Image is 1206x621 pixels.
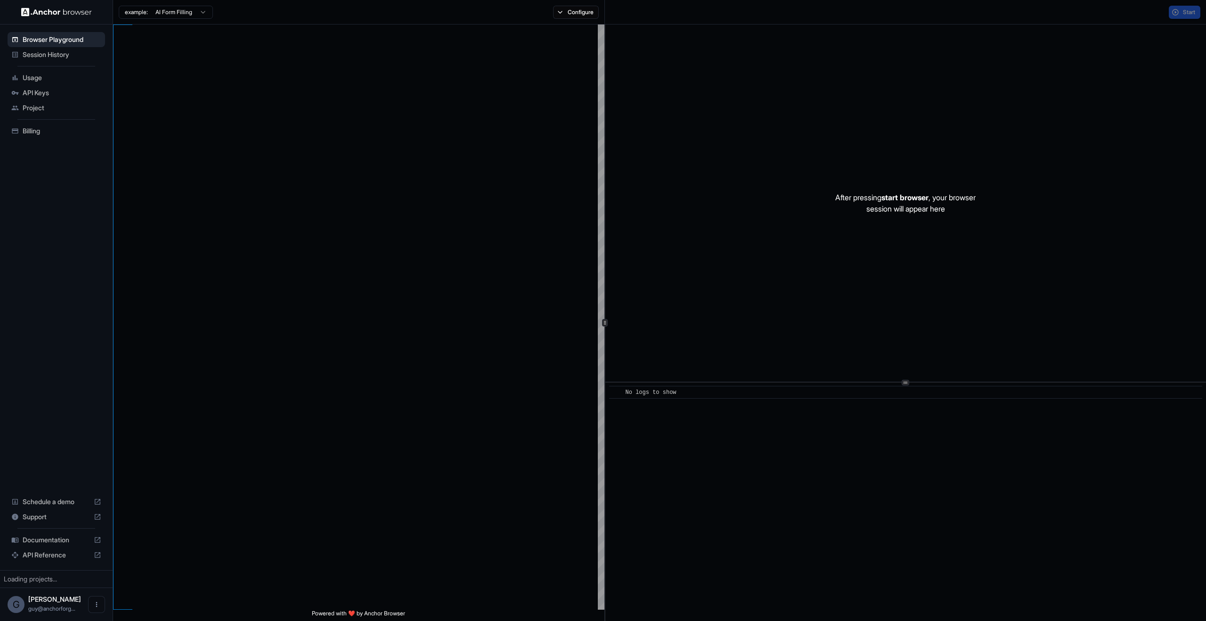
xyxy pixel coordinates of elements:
[8,70,105,85] div: Usage
[23,512,90,522] span: Support
[8,123,105,139] div: Billing
[23,550,90,560] span: API Reference
[312,610,405,621] span: Powered with ❤️ by Anchor Browser
[614,388,619,397] span: ​
[8,47,105,62] div: Session History
[23,497,90,507] span: Schedule a demo
[28,595,81,603] span: Guy Ben Simhon
[28,605,75,612] span: guy@anchorforge.io
[8,547,105,563] div: API Reference
[4,574,109,584] div: Loading projects...
[23,35,101,44] span: Browser Playground
[881,193,929,202] span: start browser
[553,6,599,19] button: Configure
[21,8,92,16] img: Anchor Logo
[23,73,101,82] span: Usage
[8,532,105,547] div: Documentation
[88,596,105,613] button: Open menu
[23,103,101,113] span: Project
[8,85,105,100] div: API Keys
[8,32,105,47] div: Browser Playground
[23,88,101,98] span: API Keys
[8,509,105,524] div: Support
[8,494,105,509] div: Schedule a demo
[23,126,101,136] span: Billing
[8,100,105,115] div: Project
[835,192,976,214] p: After pressing , your browser session will appear here
[626,389,676,396] span: No logs to show
[23,535,90,545] span: Documentation
[23,50,101,59] span: Session History
[8,596,24,613] div: G
[125,8,148,16] span: example:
